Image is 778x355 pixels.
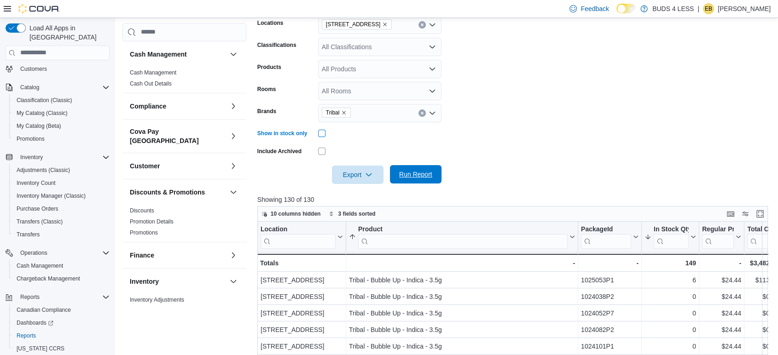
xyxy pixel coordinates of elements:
[349,291,575,302] div: Tribal - Bubble Up - Indica - 3.5g
[9,120,113,132] button: My Catalog (Beta)
[9,329,113,342] button: Reports
[20,65,47,73] span: Customers
[130,69,176,76] a: Cash Management
[17,179,56,187] span: Inventory Count
[13,120,65,132] a: My Catalog (Beta)
[17,247,51,258] button: Operations
[702,225,734,234] div: Regular Price
[9,272,113,285] button: Chargeback Management
[9,177,113,189] button: Inventory Count
[228,160,239,172] button: Customer
[130,50,226,59] button: Cash Management
[17,345,64,352] span: [US_STATE] CCRS
[130,161,226,171] button: Customer
[581,275,639,286] div: 1025053P1
[13,317,57,328] a: Dashboards
[257,108,276,115] label: Brands
[17,122,61,130] span: My Catalog (Beta)
[581,341,639,352] div: 1024101P1
[17,135,45,143] span: Promotions
[644,258,696,269] div: 149
[429,87,436,95] button: Open list of options
[325,208,379,219] button: 3 fields sorted
[17,292,110,303] span: Reports
[390,165,441,183] button: Run Report
[130,188,205,197] h3: Discounts & Promotions
[257,41,296,49] label: Classifications
[644,324,696,335] div: 0
[322,19,392,29] span: 23 Young Street
[261,225,336,248] div: Location
[228,250,239,261] button: Finance
[17,82,110,93] span: Catalog
[13,317,110,328] span: Dashboards
[17,319,53,326] span: Dashboards
[13,165,110,176] span: Adjustments (Classic)
[13,216,66,227] a: Transfers (Classic)
[654,225,689,248] div: In Stock Qty
[17,82,43,93] button: Catalog
[581,324,639,335] div: 1024082P2
[9,164,113,177] button: Adjustments (Classic)
[349,275,575,286] div: Tribal - Bubble Up - Indica - 3.5g
[228,131,239,142] button: Cova Pay [GEOGRAPHIC_DATA]
[130,307,205,315] span: Inventory by Product Historical
[702,225,741,248] button: Regular Price
[644,275,696,286] div: 6
[17,97,72,104] span: Classification (Classic)
[130,251,226,260] button: Finance
[2,62,113,75] button: Customers
[13,133,48,144] a: Promotions
[13,108,110,119] span: My Catalog (Classic)
[654,225,689,234] div: In Stock Qty
[261,341,343,352] div: [STREET_ADDRESS]
[261,324,343,335] div: [STREET_ADDRESS]
[271,210,321,218] span: 10 columns hidden
[130,296,184,303] span: Inventory Adjustments
[652,3,694,14] p: BUDS 4 LESS
[9,189,113,202] button: Inventory Manager (Classic)
[429,21,436,29] button: Open list of options
[349,225,575,248] button: Product
[130,127,226,145] button: Cova Pay [GEOGRAPHIC_DATA]
[9,303,113,316] button: Canadian Compliance
[17,247,110,258] span: Operations
[13,133,110,144] span: Promotions
[418,109,426,117] button: Clear input
[705,3,712,14] span: EB
[17,63,51,74] a: Customers
[702,341,741,352] div: $24.44
[261,225,343,248] button: Location
[17,205,58,212] span: Purchase Orders
[17,109,68,117] span: My Catalog (Classic)
[13,229,110,240] span: Transfers
[17,152,46,163] button: Inventory
[130,80,172,87] span: Cash Out Details
[740,208,751,219] button: Display options
[644,308,696,319] div: 0
[257,130,308,137] label: Show in stock only
[13,273,110,284] span: Chargeback Management
[2,151,113,164] button: Inventory
[13,330,40,341] a: Reports
[13,260,110,271] span: Cash Management
[341,110,347,115] button: Remove Tribal from selection in this group
[130,207,154,214] span: Discounts
[257,148,302,155] label: Include Archived
[257,63,281,71] label: Products
[130,102,166,111] h3: Compliance
[13,190,110,201] span: Inventory Manager (Classic)
[702,258,741,269] div: -
[228,49,239,60] button: Cash Management
[326,108,340,117] span: Tribal
[257,86,276,93] label: Rooms
[261,291,343,302] div: [STREET_ADDRESS]
[616,13,617,14] span: Dark Mode
[130,102,226,111] button: Compliance
[20,84,39,91] span: Catalog
[130,277,159,286] h3: Inventory
[18,4,60,13] img: Cova
[17,292,43,303] button: Reports
[9,107,113,120] button: My Catalog (Classic)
